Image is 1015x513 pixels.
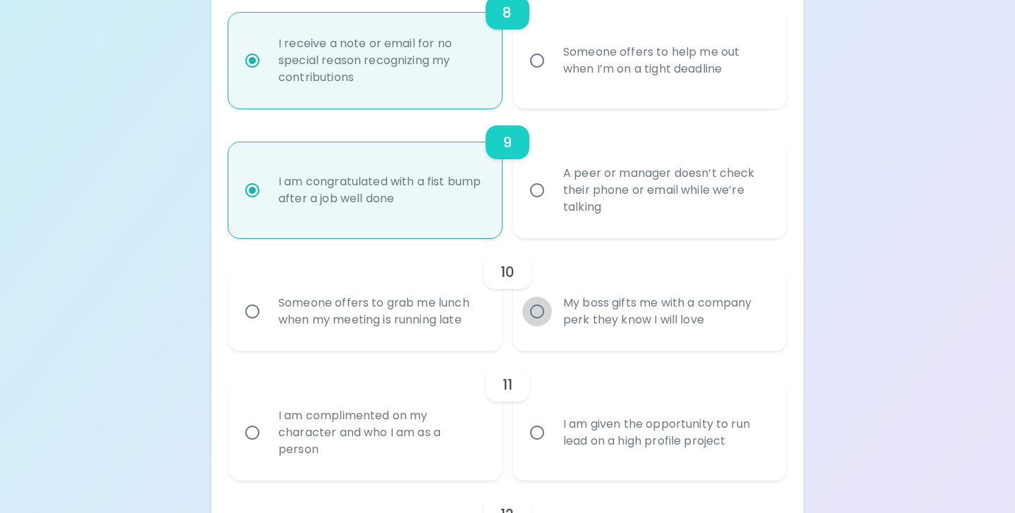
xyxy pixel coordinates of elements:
[503,131,512,154] h6: 9
[552,27,779,94] div: Someone offers to help me out when I’m on a tight deadline
[552,399,779,466] div: I am given the opportunity to run lead on a high profile project
[267,278,494,345] div: Someone offers to grab me lunch when my meeting is running late
[552,148,779,233] div: A peer or manager doesn’t check their phone or email while we’re talking
[267,156,494,224] div: I am congratulated with a fist bump after a job well done
[552,278,779,345] div: My boss gifts me with a company perk they know I will love
[228,351,787,481] div: choice-group-check
[503,373,512,396] h6: 11
[267,390,494,475] div: I am complimented on my character and who I am as a person
[503,1,512,24] h6: 8
[228,109,787,238] div: choice-group-check
[500,261,515,283] h6: 10
[228,238,787,351] div: choice-group-check
[267,18,494,103] div: I receive a note or email for no special reason recognizing my contributions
